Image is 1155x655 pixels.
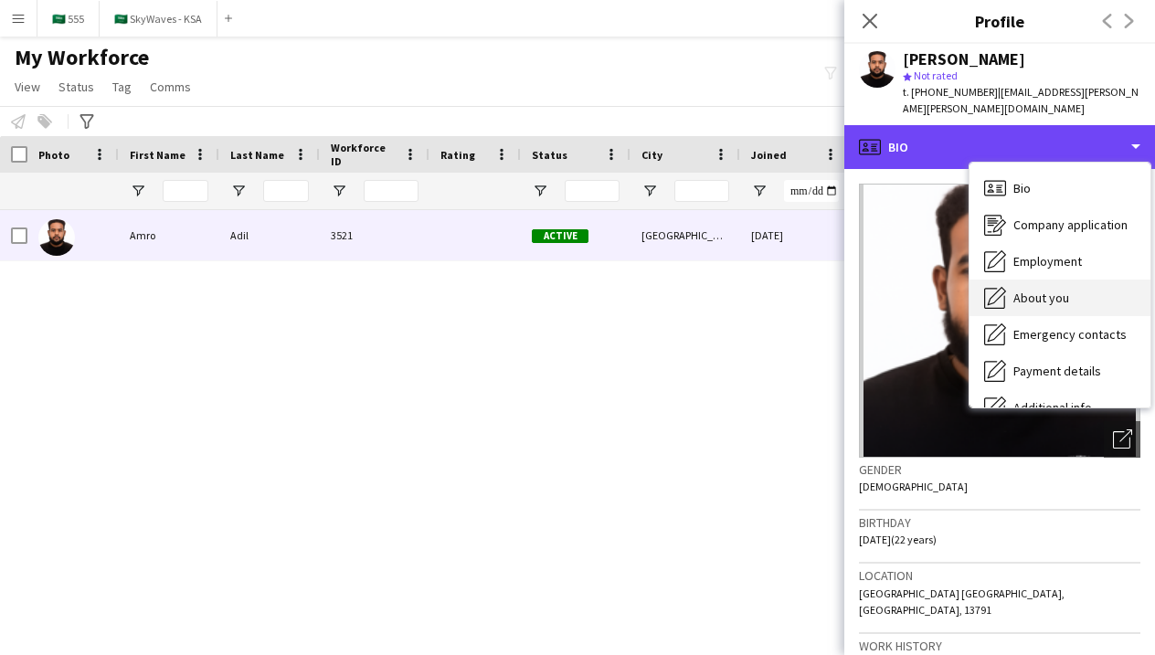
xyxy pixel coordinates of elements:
img: Amro Adil [38,219,75,256]
div: Adil [219,210,320,260]
div: Amro [119,210,219,260]
app-action-btn: Advanced filters [76,111,98,132]
h3: Location [859,567,1140,584]
a: Status [51,75,101,99]
span: First Name [130,148,185,162]
span: Last Name [230,148,284,162]
button: Open Filter Menu [331,183,347,199]
input: City Filter Input [674,180,729,202]
a: Comms [143,75,198,99]
span: Status [532,148,567,162]
button: 🇸🇦 555 [37,1,100,37]
span: Not rated [914,69,958,82]
div: Additional info [970,389,1150,426]
button: Open Filter Menu [130,183,146,199]
div: 3521 [320,210,429,260]
span: Status [58,79,94,95]
span: Active [532,229,588,243]
span: Rating [440,148,475,162]
span: t. [PHONE_NUMBER] [903,85,998,99]
button: Open Filter Menu [751,183,768,199]
h3: Work history [859,638,1140,654]
span: Workforce ID [331,141,397,168]
input: Status Filter Input [565,180,620,202]
span: [GEOGRAPHIC_DATA] [GEOGRAPHIC_DATA], [GEOGRAPHIC_DATA], 13791 [859,586,1065,617]
span: [DATE] (22 years) [859,533,937,546]
a: Tag [105,75,139,99]
span: Additional info [1013,399,1092,416]
a: View [7,75,48,99]
div: Employment [970,243,1150,280]
span: Payment details [1013,363,1101,379]
span: Emergency contacts [1013,326,1127,343]
h3: Birthday [859,514,1140,531]
span: | [EMAIL_ADDRESS][PERSON_NAME][PERSON_NAME][DOMAIN_NAME] [903,85,1139,115]
div: Bio [844,125,1155,169]
span: City [641,148,662,162]
div: Payment details [970,353,1150,389]
input: Last Name Filter Input [263,180,309,202]
span: Company application [1013,217,1128,233]
input: Workforce ID Filter Input [364,180,419,202]
div: [GEOGRAPHIC_DATA] [630,210,740,260]
div: Open photos pop-in [1104,421,1140,458]
span: Joined [751,148,787,162]
button: Open Filter Menu [641,183,658,199]
button: Open Filter Menu [532,183,548,199]
img: Crew avatar or photo [859,184,1140,458]
span: Bio [1013,180,1031,196]
div: [PERSON_NAME] [903,51,1025,68]
button: 🇸🇦 SkyWaves - KSA [100,1,217,37]
div: Emergency contacts [970,316,1150,353]
h3: Gender [859,461,1140,478]
span: [DEMOGRAPHIC_DATA] [859,480,968,493]
div: Company application [970,206,1150,243]
div: Bio [970,170,1150,206]
span: Photo [38,148,69,162]
h3: Profile [844,9,1155,33]
span: View [15,79,40,95]
span: My Workforce [15,44,149,71]
button: Open Filter Menu [230,183,247,199]
span: Tag [112,79,132,95]
input: Joined Filter Input [784,180,839,202]
span: Employment [1013,253,1082,269]
span: Comms [150,79,191,95]
span: About you [1013,290,1069,306]
div: About you [970,280,1150,316]
div: [DATE] [740,210,850,260]
input: First Name Filter Input [163,180,208,202]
